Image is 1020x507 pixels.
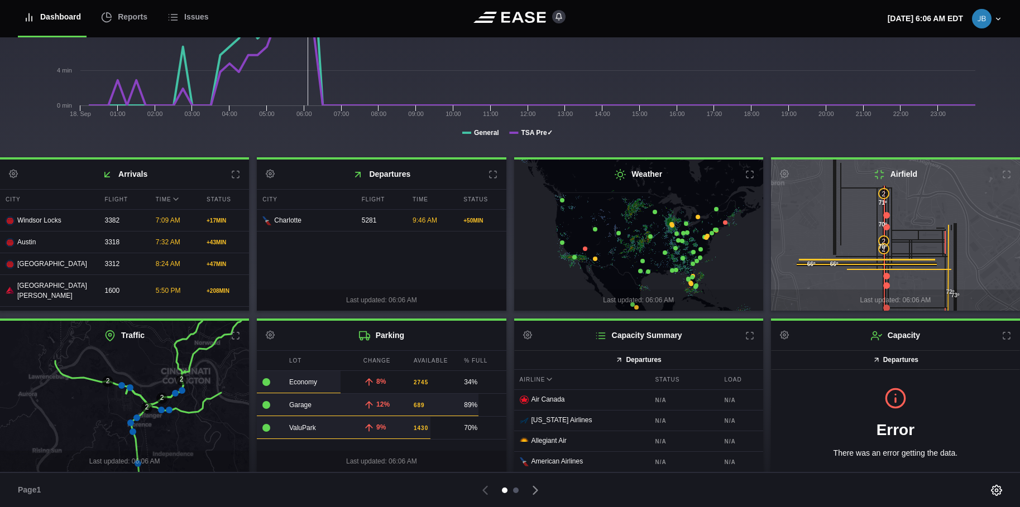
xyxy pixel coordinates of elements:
[724,437,757,446] b: N/A
[464,377,500,387] div: 34%
[856,110,871,117] text: 21:00
[356,210,404,231] div: 5281
[257,190,353,209] div: City
[771,321,1020,350] h2: Capacity
[414,424,428,432] b: 1430
[296,110,312,117] text: 06:00
[463,216,500,225] div: + 50 MIN
[414,378,428,387] b: 2745
[930,110,946,117] text: 23:00
[376,400,390,408] span: 12%
[649,370,716,389] div: Status
[719,370,763,389] div: Load
[531,416,592,424] span: [US_STATE] Airlines
[521,129,552,137] tspan: TSA Pre✓
[102,376,113,387] div: 2
[259,110,275,117] text: 05:00
[334,110,349,117] text: 07:00
[222,110,237,117] text: 04:00
[724,458,757,466] b: N/A
[356,190,404,209] div: Flight
[156,216,180,224] span: 7:09 AM
[156,260,180,268] span: 8:24 AM
[257,321,506,350] h2: Parking
[655,417,710,425] b: N/A
[17,259,87,269] span: [GEOGRAPHIC_DATA]
[376,423,386,431] span: 9%
[185,110,200,117] text: 03:00
[724,417,757,425] b: N/A
[207,238,243,247] div: + 43 MIN
[358,351,405,370] div: Change
[878,243,889,254] div: 2
[514,370,647,389] div: Airline
[514,350,763,370] button: Departures
[57,102,72,109] tspan: 0 min
[18,484,46,496] span: Page 1
[156,393,167,404] div: 2
[414,401,425,409] b: 689
[972,9,992,28] img: 74ad5be311c8ae5b007de99f4e979312
[483,110,499,117] text: 11:00
[514,289,763,311] div: Last updated: 06:06 AM
[257,289,506,311] div: Last updated: 06:06 AM
[514,321,763,350] h2: Capacity Summary
[893,110,909,117] text: 22:00
[99,280,147,301] div: 1600
[408,110,424,117] text: 09:00
[655,396,710,404] b: N/A
[464,423,500,433] div: 70%
[376,378,386,385] span: 8%
[781,110,797,117] text: 19:00
[257,160,506,189] h2: Departures
[57,67,72,74] tspan: 4 min
[407,190,455,209] div: Time
[70,110,91,117] tspan: 18. Sep
[520,110,536,117] text: 12:00
[888,13,963,25] p: [DATE] 6:06 AM EDT
[446,110,461,117] text: 10:00
[156,287,181,294] span: 5:50 PM
[632,110,648,117] text: 15:00
[789,418,1002,442] h1: Error
[289,401,312,409] span: Garage
[99,253,147,274] div: 3312
[408,351,456,370] div: Available
[17,281,91,301] span: [GEOGRAPHIC_DATA][PERSON_NAME]
[17,237,36,247] span: Austin
[147,110,163,117] text: 02:00
[771,160,1020,189] h2: Airfield
[99,210,147,231] div: 3382
[724,396,757,404] b: N/A
[141,402,152,413] div: 2
[207,216,243,225] div: + 17 MIN
[655,437,710,446] b: N/A
[789,447,1002,459] p: There was an error getting the data.
[474,129,499,137] tspan: General
[99,231,147,253] div: 3318
[818,110,834,117] text: 20:00
[150,190,198,209] div: Time
[257,451,506,472] div: Last updated: 06:06 AM
[707,110,722,117] text: 17:00
[17,215,61,225] span: Windsor Locks
[458,351,506,370] div: % Full
[771,350,1020,370] button: Departures
[176,374,187,385] div: 2
[878,235,889,247] div: 2
[371,110,387,117] text: 08:00
[744,110,759,117] text: 18:00
[558,110,573,117] text: 13:00
[413,216,437,224] span: 9:46 AM
[289,424,316,432] span: ValuPark
[771,289,1020,311] div: Last updated: 06:06 AM
[458,190,506,209] div: Status
[655,458,710,466] b: N/A
[289,378,317,386] span: Economy
[595,110,610,117] text: 14:00
[274,215,301,225] span: Charlotte
[110,110,126,117] text: 01:00
[669,110,685,117] text: 16:00
[878,188,889,199] div: 2
[207,260,243,268] div: + 47 MIN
